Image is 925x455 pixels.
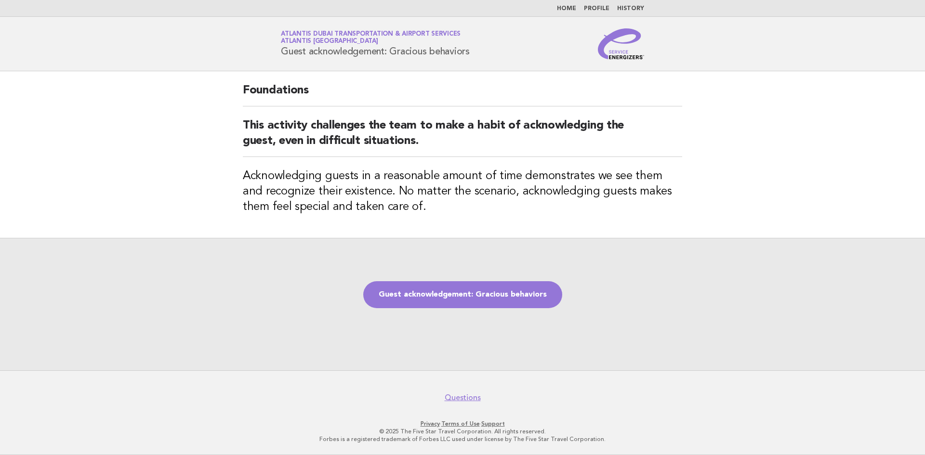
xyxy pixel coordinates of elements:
h2: This activity challenges the team to make a habit of acknowledging the guest, even in difficult s... [243,118,682,157]
p: © 2025 The Five Star Travel Corporation. All rights reserved. [168,428,757,435]
a: History [617,6,644,12]
h1: Guest acknowledgement: Gracious behaviors [281,31,470,56]
p: Forbes is a registered trademark of Forbes LLC used under license by The Five Star Travel Corpora... [168,435,757,443]
a: Atlantis Dubai Transportation & Airport ServicesAtlantis [GEOGRAPHIC_DATA] [281,31,461,44]
p: · · [168,420,757,428]
a: Questions [445,393,481,403]
a: Home [557,6,576,12]
a: Support [481,420,505,427]
h3: Acknowledging guests in a reasonable amount of time demonstrates we see them and recognize their ... [243,169,682,215]
span: Atlantis [GEOGRAPHIC_DATA] [281,39,378,45]
h2: Foundations [243,83,682,106]
img: Service Energizers [598,28,644,59]
a: Terms of Use [441,420,480,427]
a: Privacy [421,420,440,427]
a: Profile [584,6,609,12]
a: Guest acknowledgement: Gracious behaviors [363,281,562,308]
